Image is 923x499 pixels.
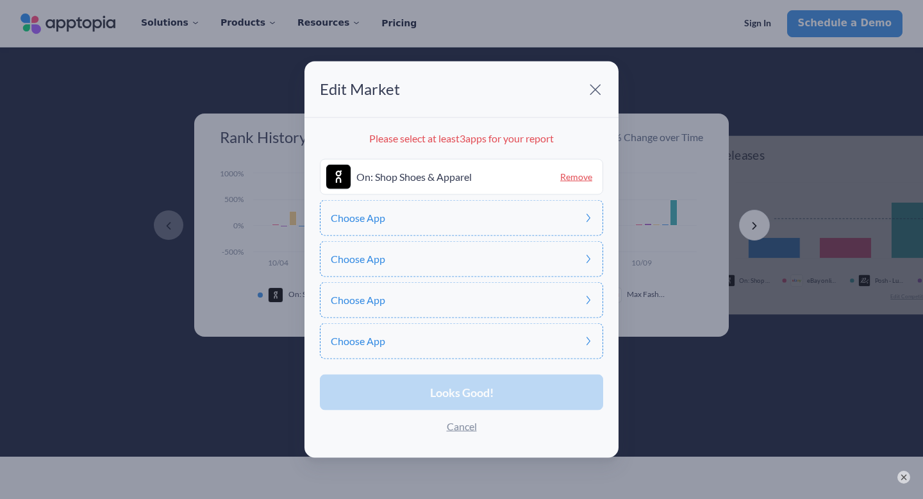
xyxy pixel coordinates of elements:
[331,295,385,305] span: Choose App
[331,336,385,346] span: Choose App
[331,254,385,264] span: Choose App
[320,81,400,97] p: Edit Market
[897,471,910,484] button: ×
[326,164,351,190] img: On: Shop Shoes & Apparel icon
[555,167,597,187] span: Remove
[356,171,550,183] span: On: Shop Shoes & Apparel
[446,421,478,432] span: Cancel
[320,133,603,144] p: Please select at least 3 apps for your report
[331,213,385,223] span: Choose App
